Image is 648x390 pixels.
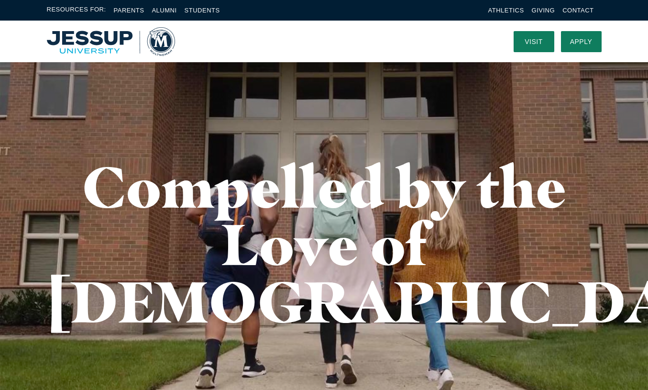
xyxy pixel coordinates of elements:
[562,7,593,14] a: Contact
[532,7,555,14] a: Giving
[488,7,524,14] a: Athletics
[185,7,220,14] a: Students
[47,27,175,56] a: Home
[114,7,144,14] a: Parents
[47,158,602,330] h1: Compelled by the Love of [DEMOGRAPHIC_DATA]
[514,31,554,52] a: Visit
[152,7,176,14] a: Alumni
[561,31,602,52] a: Apply
[47,5,106,16] span: Resources For:
[47,27,175,56] img: Multnomah University Logo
